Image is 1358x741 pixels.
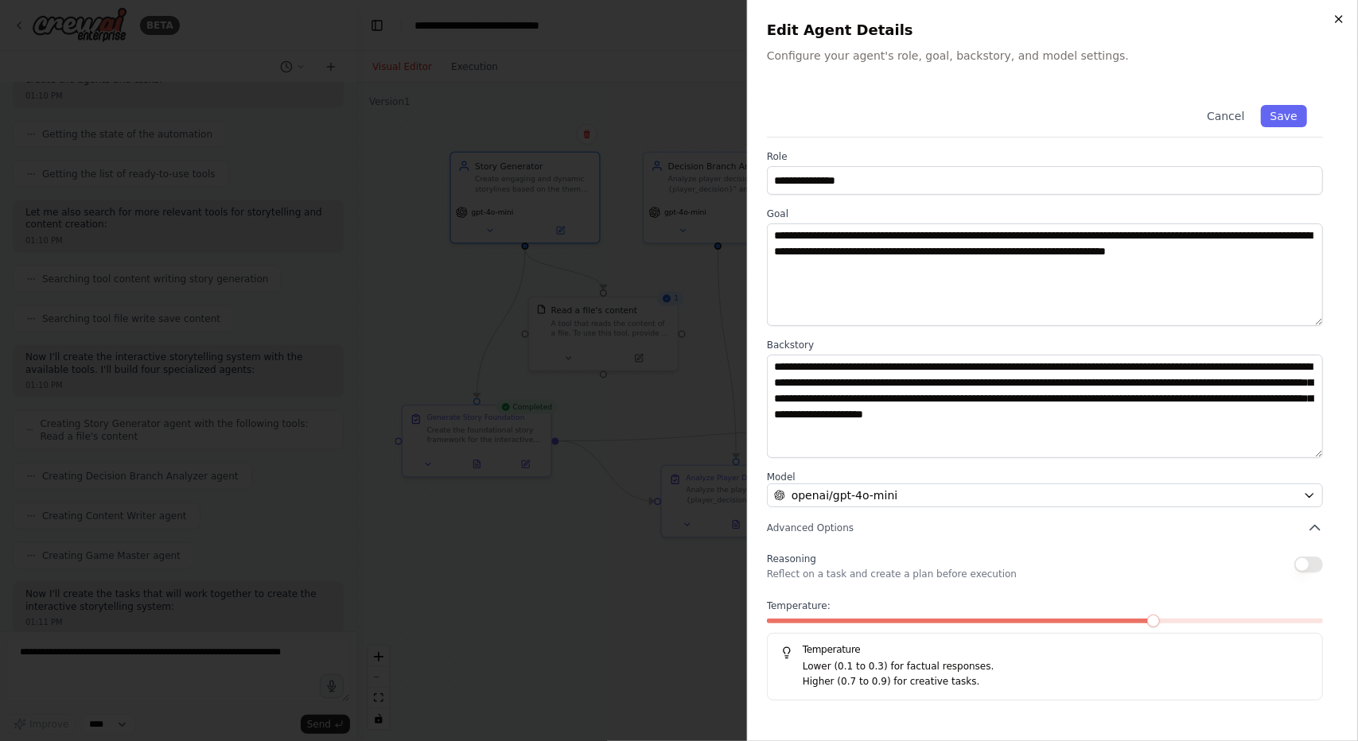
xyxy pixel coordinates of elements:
[767,483,1323,507] button: openai/gpt-4o-mini
[803,674,1309,690] p: Higher (0.7 to 0.9) for creative tasks.
[767,19,1339,41] h2: Edit Agent Details
[767,522,854,534] span: Advanced Options
[767,208,1323,220] label: Goal
[767,553,816,564] span: Reasoning
[1261,105,1307,127] button: Save
[803,659,1309,675] p: Lower (0.1 to 0.3) for factual responses.
[767,520,1323,536] button: Advanced Options
[780,643,1309,656] h5: Temperature
[767,599,831,612] span: Temperature:
[792,487,898,503] span: openai/gpt-4o-mini
[767,339,1323,351] label: Backstory
[1197,105,1254,127] button: Cancel
[767,471,1323,483] label: Model
[767,568,1017,580] p: Reflect on a task and create a plan before execution
[767,48,1339,64] p: Configure your agent's role, goal, backstory, and model settings.
[767,150,1323,163] label: Role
